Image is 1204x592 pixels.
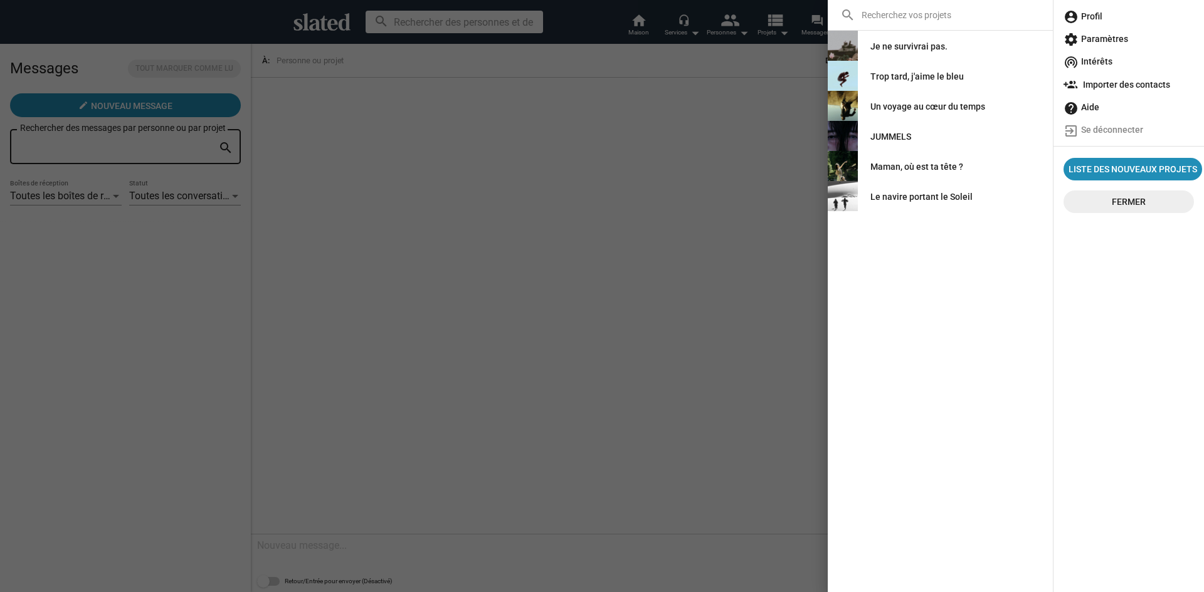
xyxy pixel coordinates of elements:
[1064,158,1202,180] a: Liste des nouveaux projets
[840,8,855,23] mat-icon: search
[828,31,858,61] img: Je ne survivrai point.
[828,151,858,181] img: Ma, Where is your Head ?
[1069,164,1197,174] font: Liste des nouveaux projets
[1081,11,1102,21] font: Profil
[1112,197,1146,207] font: Fermer
[828,121,858,151] img: J U M M E L S
[860,184,983,208] a: Le navire portant le Soleil
[1059,96,1199,118] a: Aide
[1059,50,1199,73] a: Intérêts
[1064,9,1079,24] mat-icon: account_circle
[1064,123,1079,138] mat-icon: exit_to_app
[860,154,973,178] a: Maman, où est ta tête ?
[828,61,858,91] img: Too late, I love the Blue
[1064,32,1079,47] mat-icon: settings
[1059,28,1199,50] a: Paramètres
[1059,5,1199,28] a: Profil
[828,181,858,211] img: The ship bearing the Sun
[1064,55,1079,70] mat-icon: wifi_tethering
[1059,73,1199,96] a: Importer des contacts
[870,192,973,202] font: Le navire portant le Soleil
[860,124,921,148] a: JUMMELS
[1064,190,1194,213] button: Fermer
[1081,56,1112,66] font: Intérêts
[870,162,963,172] font: Maman, où est ta tête ?
[860,34,958,58] a: Je ne survivrai pas.
[870,132,911,142] font: JUMMELS
[870,41,948,51] font: Je ne survivrai pas.
[1083,80,1170,90] font: Importer des contacts
[870,101,985,112] font: Un voyage au cœur du temps
[1081,34,1128,44] font: Paramètres
[860,94,995,118] a: Un voyage au cœur du temps
[828,91,858,121] img: A journey through the Heart of Time
[1081,125,1143,135] font: Se déconnecter
[1081,102,1099,112] font: Aide
[860,64,974,88] a: Trop tard, j'aime le bleu
[870,71,964,81] font: Trop tard, j'aime le bleu
[1064,101,1079,116] mat-icon: help
[1059,118,1199,141] a: Se déconnecter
